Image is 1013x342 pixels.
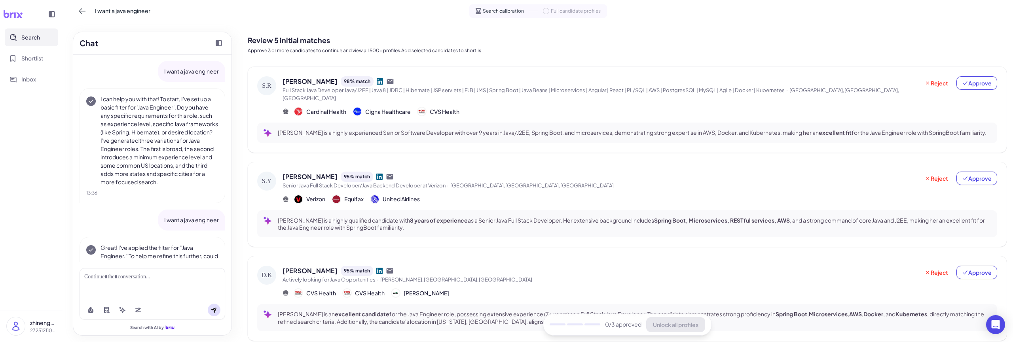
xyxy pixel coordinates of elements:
[962,174,992,182] span: Approve
[924,174,948,182] span: Reject
[776,310,807,317] strong: Spring Boot
[5,28,58,46] button: Search
[335,310,389,317] strong: excellent candidate
[283,276,376,283] span: Actively looking for Java Opportunities
[355,289,385,297] span: CVS Health
[924,268,948,276] span: Reject
[365,108,411,116] span: Cigna Healthcare
[257,76,276,95] div: S.R
[341,172,373,182] div: 95 % match
[383,195,420,203] span: United Airlines
[410,217,468,224] strong: 8 years of experience
[404,289,449,297] span: [PERSON_NAME]
[819,129,852,136] strong: excellent fit
[21,54,44,62] span: Shortlist
[371,195,379,203] img: 公司logo
[430,108,459,116] span: CVS Health
[447,182,449,189] span: ·
[306,108,346,116] span: Cardinal Health
[919,76,953,90] button: Reject
[344,195,364,203] span: Equifax
[306,289,336,297] span: CVS Health
[130,325,164,330] span: Search with AI by
[786,87,788,93] span: ·
[392,289,400,297] img: 公司logo
[30,319,57,327] p: zhineng666 lai666
[924,79,948,87] span: Reject
[341,76,374,87] div: 98 % match
[956,76,997,90] button: Approve
[5,49,58,67] button: Shortlist
[605,321,641,329] span: 0 /3 approved
[895,310,927,317] strong: Kubernetes
[956,266,997,279] button: Approve
[306,195,325,203] span: Verizon
[248,35,1007,45] h2: Review 5 initial matches
[95,7,150,15] span: I want a java engineer
[962,268,992,276] span: Approve
[919,266,953,279] button: Reject
[21,75,36,83] span: Inbox
[278,129,986,136] p: [PERSON_NAME] is a highly experienced Senior Software Developer with over 9 years in Java/J2EE, S...
[208,304,220,316] button: Send message
[283,77,338,86] span: [PERSON_NAME]
[5,70,58,88] button: Inbox
[283,266,338,276] span: [PERSON_NAME]
[450,182,614,189] span: [GEOGRAPHIC_DATA],[GEOGRAPHIC_DATA],[GEOGRAPHIC_DATA]
[654,217,790,224] strong: Spring Boot, Microservices, RESTful services, AWS
[164,67,219,76] p: I want a java engineer
[863,310,883,317] strong: Docker
[278,310,991,325] p: [PERSON_NAME] is an for the Java Engineer role, possessing extensive experience (7+ years) as a F...
[283,172,338,181] span: [PERSON_NAME]
[483,8,524,15] span: Search calibration
[962,79,992,87] span: Approve
[380,276,532,283] span: [PERSON_NAME],[GEOGRAPHIC_DATA],[GEOGRAPHIC_DATA]
[101,95,218,186] p: I can help you with that! To start, I've set up a basic filter for 'Java Engineer'. Do you have a...
[283,87,899,101] span: [GEOGRAPHIC_DATA],[GEOGRAPHIC_DATA],[GEOGRAPHIC_DATA]
[332,195,340,203] img: 公司logo
[341,266,373,276] div: 95 % match
[257,266,276,285] div: D.K
[283,182,446,189] span: Senior Java Full Stack Developer/Java Backend Developer at Verizon
[294,108,302,115] img: 公司logo
[986,315,1005,334] div: Open Intercom Messenger
[418,108,426,115] img: 公司logo
[278,217,991,231] p: [PERSON_NAME] is a highly qualified candidate with as a Senior Java Full Stack Developer. Her ext...
[294,195,302,203] img: 公司logo
[164,216,219,224] p: I want a java engineer
[919,172,953,185] button: Reject
[257,172,276,191] div: S.Y
[551,8,601,15] span: Full candidate profiles
[248,47,1007,54] p: Approve 3 or more candidates to continue and view all 500+ profiles.Add selected candidates to sh...
[849,310,862,317] strong: AWS
[86,189,218,197] div: 13:36
[80,37,98,49] h2: Chat
[294,289,302,297] img: 公司logo
[21,33,40,42] span: Search
[809,310,848,317] strong: Microservices
[377,276,379,283] span: ·
[283,87,785,93] span: Full Stack Java Developer Java/J2EE | Java 8 | JDBC | Hibernate | JSP servlets | EJB | JMS | Spri...
[956,172,997,185] button: Approve
[7,317,25,335] img: user_logo.png
[30,327,57,334] p: 2725121109 单人企业
[343,289,351,297] img: 公司logo
[212,37,225,49] button: Collapse chat
[353,108,361,115] img: 公司logo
